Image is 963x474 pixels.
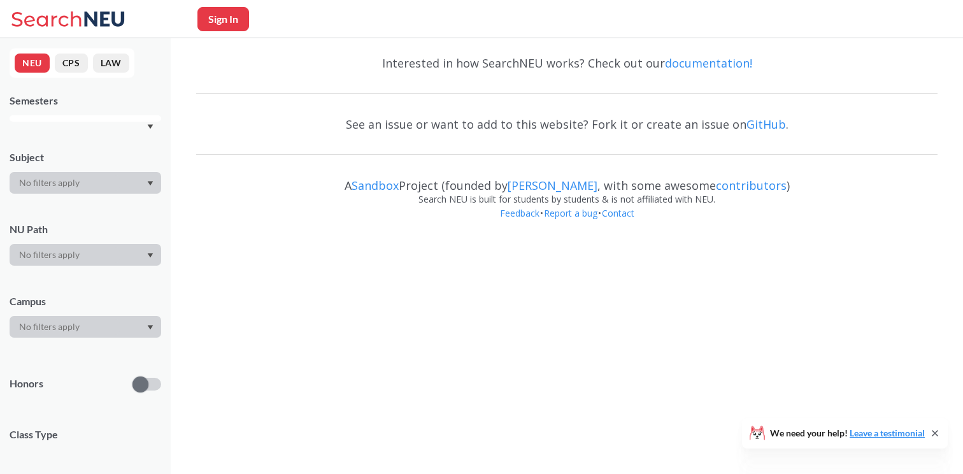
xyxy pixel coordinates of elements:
a: documentation! [665,55,752,71]
svg: Dropdown arrow [147,253,153,258]
div: Search NEU is built for students by students & is not affiliated with NEU. [196,192,938,206]
span: We need your help! [770,429,925,438]
a: Leave a testimonial [850,427,925,438]
a: [PERSON_NAME] [508,178,597,193]
div: Dropdown arrow [10,316,161,338]
div: Interested in how SearchNEU works? Check out our [196,45,938,82]
div: Dropdown arrow [10,244,161,266]
span: Class Type [10,427,161,442]
a: Feedback [499,207,540,219]
div: • • [196,206,938,240]
svg: Dropdown arrow [147,181,153,186]
button: LAW [93,54,129,73]
div: A Project (founded by , with some awesome ) [196,167,938,192]
div: Campus [10,294,161,308]
button: Sign In [197,7,249,31]
a: Report a bug [543,207,598,219]
button: CPS [55,54,88,73]
p: Honors [10,377,43,391]
svg: Dropdown arrow [147,325,153,330]
svg: Dropdown arrow [147,124,153,129]
div: Subject [10,150,161,164]
a: contributors [716,178,787,193]
div: Dropdown arrow [10,172,161,194]
div: See an issue or want to add to this website? Fork it or create an issue on . [196,106,938,143]
div: Semesters [10,94,161,108]
a: Contact [601,207,635,219]
a: GitHub [746,117,786,132]
button: NEU [15,54,50,73]
a: Sandbox [352,178,399,193]
div: NU Path [10,222,161,236]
